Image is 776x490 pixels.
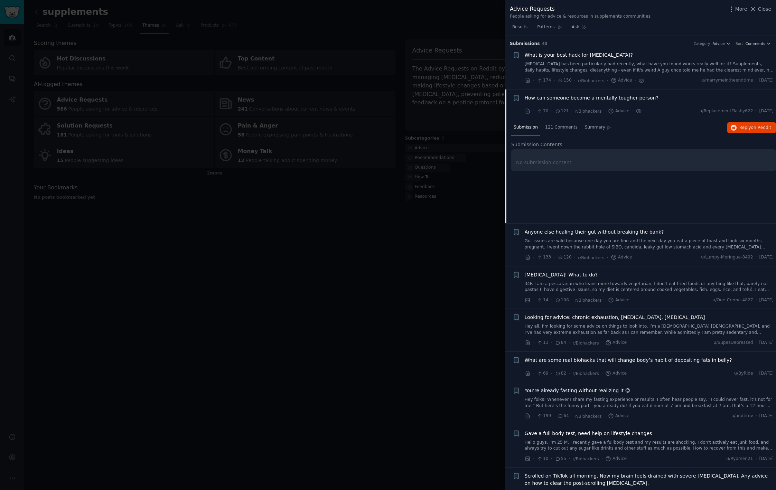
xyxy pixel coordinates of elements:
span: · [533,296,534,304]
span: 10 [537,456,548,462]
span: · [533,413,534,420]
span: Advice [608,108,629,114]
button: Close [749,6,771,13]
span: [DATE] [759,456,774,462]
a: [MEDICAL_DATA]! What to do? [525,271,598,279]
a: Looking for advice: chronic exhaustion, [MEDICAL_DATA], [MEDICAL_DATA] [525,314,705,321]
span: r/Biohackers [578,78,604,83]
span: · [571,296,573,304]
span: u/One-Creme-4827 [712,297,753,303]
span: 13 [537,340,548,346]
span: Comments [746,41,765,46]
button: Replyon Reddit [727,122,776,133]
span: [DATE] [759,413,774,419]
a: Results [510,22,530,36]
span: u/SupesDepressed [713,340,753,346]
button: More [728,6,747,13]
span: r/Biohackers [573,456,599,461]
button: Advice [713,41,731,46]
span: 108 [555,297,569,303]
span: u/ByRide [734,370,753,377]
span: u/Lumpy-Meringue-8492 [701,254,753,261]
span: · [756,340,757,346]
span: 70 [537,108,548,114]
span: Advice [605,340,627,346]
span: · [569,455,570,462]
span: · [533,339,534,347]
span: r/Biohackers [575,414,601,419]
span: · [551,107,552,115]
span: · [635,77,636,84]
span: · [551,339,552,347]
span: u/ReplacementFlashy622 [700,108,753,114]
span: Advice [605,370,627,377]
span: · [756,108,757,114]
span: · [601,370,603,377]
span: [DATE] [759,297,774,303]
div: No submission content [516,159,771,166]
a: Hey all, I’m looking for some advice on things to look into. I’m a [DEMOGRAPHIC_DATA] [DEMOGRAPHI... [525,323,774,336]
span: Advice [608,297,629,303]
span: · [604,107,605,115]
span: Reply [739,125,771,131]
span: You’re already fasting without realizing it 😊 [525,387,630,394]
span: · [607,77,608,84]
a: Hey folks! Whenever I share my fasting experience or results, I often hear people say, “I could n... [525,397,774,409]
span: r/Biohackers [575,109,601,114]
span: [DATE] [759,108,774,114]
a: Anyone else healing their gut without breaking the bank? [525,228,664,236]
span: r/Biohackers [578,255,604,260]
span: 55 [555,456,566,462]
span: Advice [611,77,632,84]
a: 34F. I am a pescatarian who leans more towards vegetarian; I don't eat fried foods or anything li... [525,281,774,293]
span: · [571,413,573,420]
a: What are some real biohacks that will change body’s habit of depositing fats in belly? [525,357,732,364]
span: · [569,370,570,377]
span: Close [758,6,771,13]
a: Hello guys, I'm 25 M, I recently gave a fullbody test and my results are shocking. I don't active... [525,440,774,452]
button: Comments [746,41,771,46]
span: · [551,296,552,304]
span: [DATE] [759,370,774,377]
span: · [551,455,552,462]
span: 121 [555,108,569,114]
a: Scrolled on TikTok all morning. Now my brain feels drained with severe [MEDICAL_DATA]. Any advice... [525,472,774,487]
span: 82 [555,370,566,377]
span: r/Biohackers [573,371,599,376]
span: 174 [537,77,551,84]
span: · [553,254,555,261]
span: Submission s [510,41,540,47]
span: Patterns [537,24,554,30]
span: · [533,77,534,84]
span: · [569,339,570,347]
span: · [574,77,576,84]
span: · [571,107,573,115]
div: Advice Requests [510,5,651,13]
span: 14 [537,297,548,303]
a: Ask [569,22,589,36]
span: r/Biohackers [575,298,601,303]
span: · [604,296,605,304]
span: 121 Comments [545,124,578,131]
span: u/marrymeintheendtime [701,77,753,84]
span: More [735,6,747,13]
span: Submission [514,124,538,131]
span: Advice [608,413,629,419]
span: 120 [558,254,572,261]
span: Advice [611,254,632,261]
a: What is your best hack for [MEDICAL_DATA]? [525,51,633,59]
span: · [756,77,757,84]
span: · [756,456,757,462]
span: on Reddit [751,125,771,130]
span: [DATE] [759,340,774,346]
span: · [533,107,534,115]
span: Ask [572,24,579,30]
span: [DATE] [759,254,774,261]
span: How can someone become a mentally tougher person? [525,94,658,102]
